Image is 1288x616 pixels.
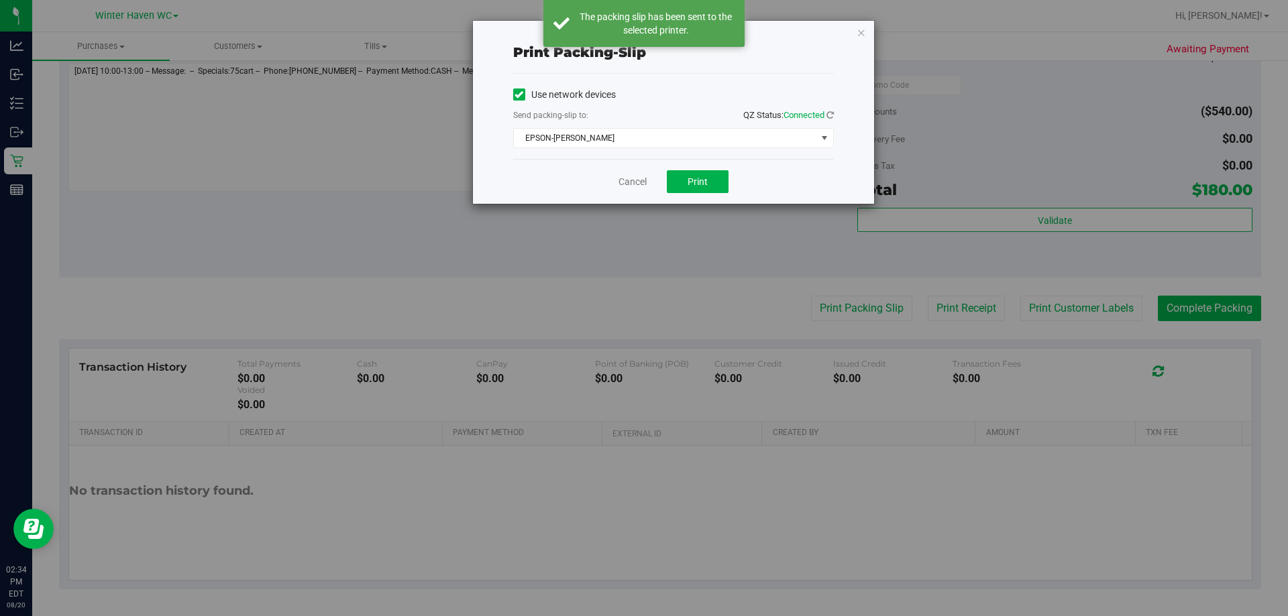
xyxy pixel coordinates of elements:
label: Send packing-slip to: [513,109,588,121]
iframe: Resource center [13,509,54,549]
span: Print packing-slip [513,44,646,60]
span: QZ Status: [743,110,834,120]
button: Print [667,170,729,193]
span: EPSON-[PERSON_NAME] [514,129,816,147]
span: Print [688,176,708,187]
span: select [816,129,833,147]
div: The packing slip has been sent to the selected printer. [577,10,735,37]
span: Connected [784,110,824,120]
label: Use network devices [513,88,616,102]
a: Cancel [619,175,647,189]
